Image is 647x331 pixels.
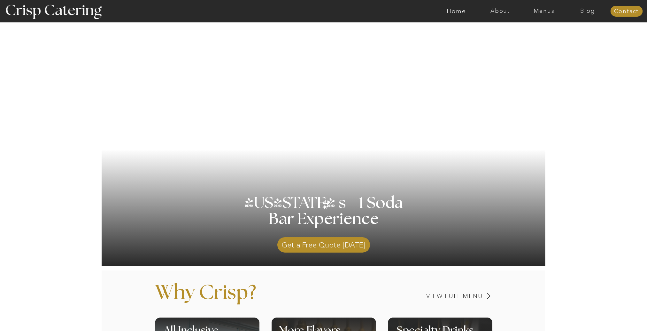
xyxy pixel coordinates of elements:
[277,234,370,253] a: Get a Free Quote [DATE]
[435,8,478,14] a: Home
[382,293,483,299] a: View Full Menu
[478,8,522,14] a: About
[155,283,327,312] p: Why Crisp?
[566,8,610,14] a: Blog
[242,195,405,243] h1: [US_STATE] s 1 Soda Bar Experience
[522,8,566,14] a: Menus
[610,8,643,15] a: Contact
[296,195,322,211] h3: '
[309,199,345,217] h3: #
[583,299,647,331] iframe: podium webchat widget bubble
